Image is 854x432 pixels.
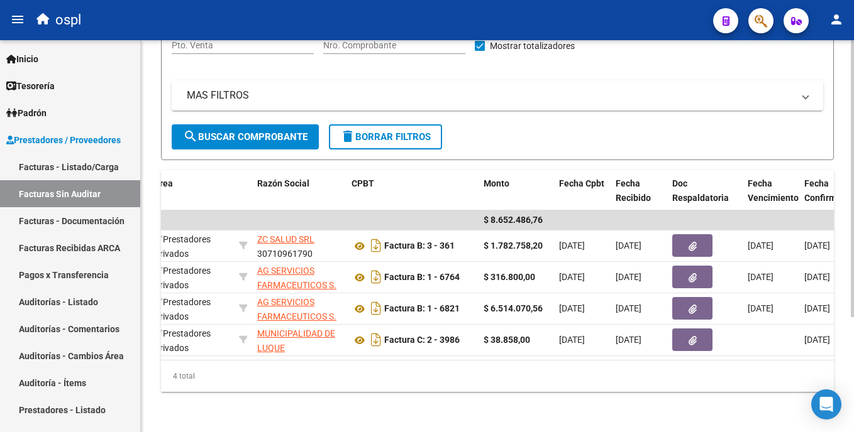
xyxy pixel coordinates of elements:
mat-panel-title: MAS FILTROS [187,89,793,102]
span: Prestadores Privados [154,297,211,321]
strong: $ 38.858,00 [484,335,530,345]
span: ZC SALUD SRL [257,234,314,244]
mat-icon: delete [340,129,355,144]
button: Buscar Comprobante [172,124,319,149]
span: [DATE] [804,272,830,282]
div: 30715468340 [257,264,341,290]
datatable-header-cell: Razón Social [252,170,347,225]
datatable-header-cell: Monto [479,170,554,225]
span: Fecha Recibido [616,178,651,203]
mat-icon: person [829,12,844,27]
span: [DATE] [559,240,585,251]
span: MUNICIPALIDAD DE LUQUE [257,328,335,353]
div: 30715468340 [257,295,341,321]
strong: $ 316.800,00 [484,272,535,282]
span: [DATE] [559,335,585,345]
span: AG SERVICIOS FARMACEUTICOS S. A. [257,297,336,336]
span: [DATE] [559,272,585,282]
mat-expansion-panel-header: MAS FILTROS [172,80,823,111]
span: [DATE] [616,272,641,282]
i: Descargar documento [368,235,384,256]
mat-icon: menu [10,12,25,27]
datatable-header-cell: Doc Respaldatoria [667,170,743,225]
span: Tesorería [6,79,55,93]
span: [DATE] [616,240,641,251]
span: [DATE] [748,303,774,313]
span: Razón Social [257,178,309,188]
span: Fecha Confirmado [804,178,851,203]
strong: Factura C: 2 - 3986 [384,335,460,345]
mat-icon: search [183,129,198,144]
i: Descargar documento [368,298,384,318]
span: AG SERVICIOS FARMACEUTICOS S. A. [257,266,336,305]
span: CPBT [352,178,374,188]
datatable-header-cell: CPBT [347,170,479,225]
span: Area [154,178,173,188]
span: Buscar Comprobante [183,131,308,143]
i: Descargar documento [368,330,384,350]
span: [DATE] [559,303,585,313]
span: Prestadores Privados [154,328,211,353]
strong: Factura B: 1 - 6821 [384,304,460,314]
datatable-header-cell: Fecha Cpbt [554,170,611,225]
strong: $ 1.782.758,20 [484,240,543,251]
span: [DATE] [804,335,830,345]
span: ospl [55,6,81,34]
span: Inicio [6,52,38,66]
span: Prestadores Privados [154,234,211,259]
span: $ 8.652.486,76 [484,215,543,225]
span: [DATE] [804,303,830,313]
span: Mostrar totalizadores [490,38,575,53]
div: 30710961790 [257,232,341,259]
span: [DATE] [616,303,641,313]
span: Doc Respaldatoria [672,178,729,203]
strong: Factura B: 3 - 361 [384,241,455,251]
span: [DATE] [804,240,830,251]
span: Fecha Vencimiento [748,178,799,203]
span: [DATE] [748,240,774,251]
datatable-header-cell: Area [149,170,234,225]
span: Padrón [6,106,47,120]
button: Borrar Filtros [329,124,442,149]
span: Prestadores / Proveedores [6,133,121,147]
span: [DATE] [748,272,774,282]
span: [DATE] [616,335,641,345]
span: Borrar Filtros [340,131,431,143]
div: 4 total [161,360,834,392]
datatable-header-cell: Fecha Recibido [611,170,667,225]
div: 33999246619 [257,327,341,353]
strong: $ 6.514.070,56 [484,303,543,313]
span: Prestadores Privados [154,266,211,290]
datatable-header-cell: Fecha Vencimiento [743,170,799,225]
strong: Factura B: 1 - 6764 [384,273,460,283]
span: Fecha Cpbt [559,178,604,188]
div: Open Intercom Messenger [811,389,841,419]
i: Descargar documento [368,267,384,287]
span: Monto [484,178,509,188]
